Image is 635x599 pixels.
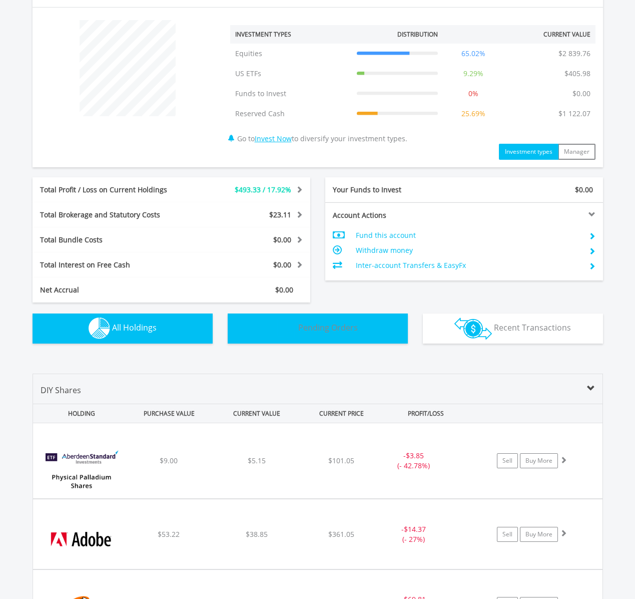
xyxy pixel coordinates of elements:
[356,243,580,258] td: Withdraw money
[325,210,464,220] div: Account Actions
[356,228,580,243] td: Fund this account
[328,456,354,465] span: $101.05
[158,529,180,539] span: $53.22
[246,529,268,539] span: $38.85
[273,235,291,244] span: $0.00
[301,404,381,423] div: CURRENT PRICE
[559,64,595,84] td: $405.98
[33,260,195,270] div: Total Interest on Free Cash
[494,322,571,333] span: Recent Transactions
[356,258,580,273] td: Inter-account Transfers & EasyFx
[33,285,195,295] div: Net Accrual
[558,144,595,160] button: Manager
[376,524,452,544] div: - (- 27%)
[38,512,124,566] img: EQU.US.ADBE.png
[230,84,352,104] td: Funds to Invest
[328,529,354,539] span: $361.05
[497,527,518,542] a: Sell
[230,104,352,124] td: Reserved Cash
[228,314,408,344] button: Pending Orders
[255,134,292,143] a: Invest Now
[41,385,81,396] span: DIY Shares
[160,456,178,465] span: $9.00
[248,456,266,465] span: $5.15
[38,436,124,496] img: EQU.US.PALL.png
[443,44,504,64] td: 65.02%
[553,44,595,64] td: $2 839.76
[127,404,212,423] div: PURCHASE VALUE
[269,210,291,219] span: $23.11
[497,453,518,468] a: Sell
[567,84,595,104] td: $0.00
[404,524,426,534] span: $14.37
[520,453,558,468] a: Buy More
[34,404,125,423] div: HOLDING
[230,44,352,64] td: Equities
[230,64,352,84] td: US ETFs
[33,235,195,245] div: Total Bundle Costs
[553,104,595,124] td: $1 122.07
[230,25,352,44] th: Investment Types
[235,185,291,194] span: $493.33 / 17.92%
[443,104,504,124] td: 25.69%
[277,318,296,339] img: pending_instructions-wht.png
[33,185,195,195] div: Total Profit / Loss on Current Holdings
[223,15,603,160] div: Go to to diversify your investment types.
[454,318,492,340] img: transactions-zar-wht.png
[499,144,558,160] button: Investment types
[89,318,110,339] img: holdings-wht.png
[112,322,157,333] span: All Holdings
[33,314,213,344] button: All Holdings
[298,322,358,333] span: Pending Orders
[443,84,504,104] td: 0%
[520,527,558,542] a: Buy More
[504,25,595,44] th: Current Value
[214,404,300,423] div: CURRENT VALUE
[275,285,293,294] span: $0.00
[376,451,452,471] div: - (- 42.78%)
[423,314,603,344] button: Recent Transactions
[33,210,195,220] div: Total Brokerage and Statutory Costs
[443,64,504,84] td: 9.29%
[383,404,469,423] div: PROFIT/LOSS
[273,260,291,269] span: $0.00
[575,185,593,194] span: $0.00
[397,30,438,39] div: Distribution
[406,451,424,460] span: $3.85
[325,185,464,195] div: Your Funds to Invest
